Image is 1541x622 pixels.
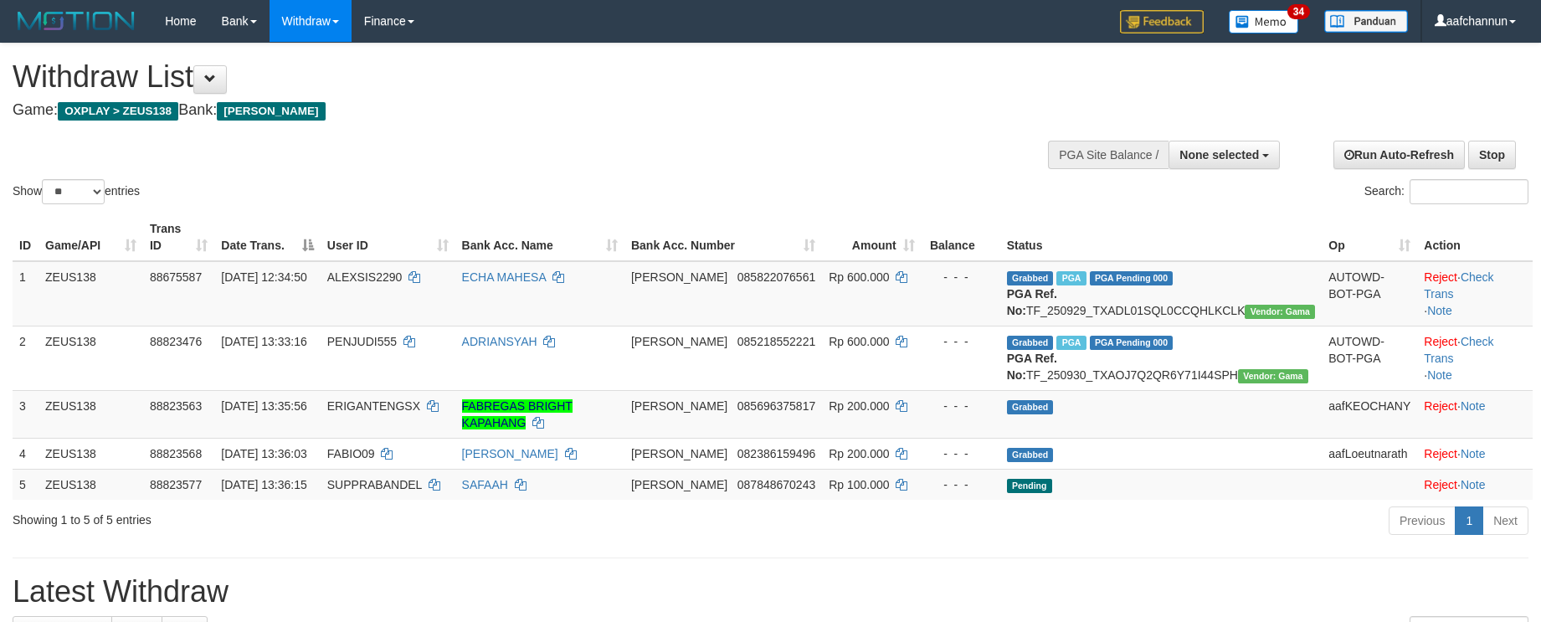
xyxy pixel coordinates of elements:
span: Rp 600.000 [829,270,889,284]
span: Copy 085822076561 to clipboard [737,270,815,284]
a: SAFAAH [462,478,508,491]
span: [DATE] 13:33:16 [221,335,306,348]
h1: Withdraw List [13,60,1010,94]
span: [PERSON_NAME] [631,447,727,460]
div: PGA Site Balance / [1048,141,1169,169]
a: Reject [1424,478,1457,491]
span: FABIO09 [327,447,375,460]
span: [PERSON_NAME] [631,270,727,284]
span: 34 [1287,4,1310,19]
td: · [1417,438,1533,469]
div: - - - [928,333,994,350]
b: PGA Ref. No: [1007,287,1057,317]
td: ZEUS138 [39,326,143,390]
button: None selected [1169,141,1280,169]
span: Rp 100.000 [829,478,889,491]
span: [PERSON_NAME] [631,335,727,348]
a: Run Auto-Refresh [1333,141,1465,169]
th: ID [13,213,39,261]
span: [PERSON_NAME] [217,102,325,121]
a: Check Trans [1424,335,1493,365]
span: [DATE] 13:36:03 [221,447,306,460]
span: Pending [1007,479,1052,493]
span: [DATE] 13:36:15 [221,478,306,491]
th: Action [1417,213,1533,261]
span: PGA Pending [1090,271,1174,285]
a: Note [1427,304,1452,317]
a: Previous [1389,506,1456,535]
td: AUTOWD-BOT-PGA [1322,326,1417,390]
td: aafKEOCHANY [1322,390,1417,438]
th: Date Trans.: activate to sort column descending [214,213,320,261]
a: [PERSON_NAME] [462,447,558,460]
img: panduan.png [1324,10,1408,33]
th: Balance [922,213,1000,261]
span: Grabbed [1007,400,1054,414]
td: 1 [13,261,39,326]
a: ADRIANSYAH [462,335,537,348]
img: Button%20Memo.svg [1229,10,1299,33]
span: 88823568 [150,447,202,460]
a: Check Trans [1424,270,1493,301]
a: Reject [1424,447,1457,460]
a: Reject [1424,270,1457,284]
span: PENJUDI555 [327,335,397,348]
label: Show entries [13,179,140,204]
span: Rp 200.000 [829,447,889,460]
th: Op: activate to sort column ascending [1322,213,1417,261]
img: Feedback.jpg [1120,10,1204,33]
div: - - - [928,445,994,462]
td: TF_250930_TXAOJ7Q2QR6Y71I44SPH [1000,326,1323,390]
a: Note [1461,478,1486,491]
a: Next [1482,506,1528,535]
th: Trans ID: activate to sort column ascending [143,213,214,261]
span: PGA Pending [1090,336,1174,350]
td: 3 [13,390,39,438]
span: Copy 082386159496 to clipboard [737,447,815,460]
th: Amount: activate to sort column ascending [822,213,922,261]
td: 5 [13,469,39,500]
a: Reject [1424,399,1457,413]
td: ZEUS138 [39,438,143,469]
td: TF_250929_TXADL01SQL0CCQHLKCLK [1000,261,1323,326]
span: ALEXSIS2290 [327,270,403,284]
th: Status [1000,213,1323,261]
span: ERIGANTENGSX [327,399,420,413]
span: 88823577 [150,478,202,491]
select: Showentries [42,179,105,204]
td: AUTOWD-BOT-PGA [1322,261,1417,326]
span: None selected [1179,148,1259,162]
b: PGA Ref. No: [1007,352,1057,382]
th: User ID: activate to sort column ascending [321,213,455,261]
th: Bank Acc. Name: activate to sort column ascending [455,213,624,261]
span: [PERSON_NAME] [631,478,727,491]
div: - - - [928,476,994,493]
span: Grabbed [1007,448,1054,462]
span: SUPPRABANDEL [327,478,422,491]
input: Search: [1410,179,1528,204]
span: 88823476 [150,335,202,348]
td: · · [1417,326,1533,390]
a: Stop [1468,141,1516,169]
h4: Game: Bank: [13,102,1010,119]
span: 88823563 [150,399,202,413]
h1: Latest Withdraw [13,575,1528,609]
span: Vendor URL: https://trx31.1velocity.biz [1245,305,1315,319]
span: Rp 600.000 [829,335,889,348]
span: Marked by aafpengsreynich [1056,336,1086,350]
a: 1 [1455,506,1483,535]
span: Grabbed [1007,336,1054,350]
td: 2 [13,326,39,390]
a: Note [1461,447,1486,460]
td: · [1417,469,1533,500]
td: · [1417,390,1533,438]
th: Bank Acc. Number: activate to sort column ascending [624,213,822,261]
td: · · [1417,261,1533,326]
td: aafLoeutnarath [1322,438,1417,469]
th: Game/API: activate to sort column ascending [39,213,143,261]
span: Vendor URL: https://trx31.1velocity.biz [1238,369,1308,383]
td: ZEUS138 [39,469,143,500]
span: Copy 087848670243 to clipboard [737,478,815,491]
span: [DATE] 13:35:56 [221,399,306,413]
div: - - - [928,398,994,414]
